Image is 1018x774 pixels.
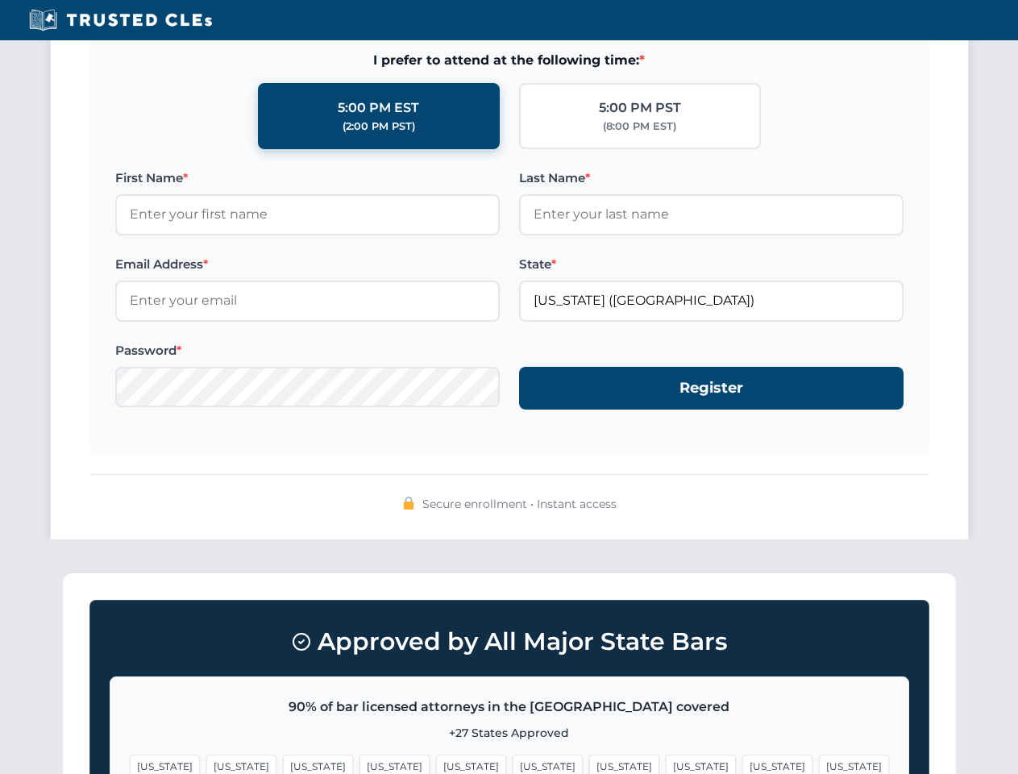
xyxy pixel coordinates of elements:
[130,724,889,742] p: +27 States Approved
[115,255,500,274] label: Email Address
[519,169,904,188] label: Last Name
[115,194,500,235] input: Enter your first name
[519,367,904,410] button: Register
[519,255,904,274] label: State
[338,98,419,119] div: 5:00 PM EST
[130,697,889,718] p: 90% of bar licensed attorneys in the [GEOGRAPHIC_DATA] covered
[115,169,500,188] label: First Name
[115,341,500,360] label: Password
[422,495,617,513] span: Secure enrollment • Instant access
[519,194,904,235] input: Enter your last name
[402,497,415,510] img: 🔒
[519,281,904,321] input: Florida (FL)
[343,119,415,135] div: (2:00 PM PST)
[599,98,681,119] div: 5:00 PM PST
[115,50,904,71] span: I prefer to attend at the following time:
[115,281,500,321] input: Enter your email
[603,119,676,135] div: (8:00 PM EST)
[110,620,909,664] h3: Approved by All Major State Bars
[24,8,217,32] img: Trusted CLEs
